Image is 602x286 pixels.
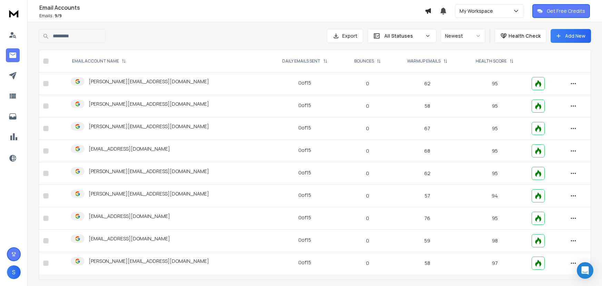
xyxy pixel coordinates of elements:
p: 0 [347,192,389,199]
p: [PERSON_NAME][EMAIL_ADDRESS][DOMAIN_NAME] [89,78,209,85]
p: [EMAIL_ADDRESS][DOMAIN_NAME] [89,235,170,242]
div: 0 of 15 [298,237,311,244]
td: 98 [462,230,528,252]
div: 0 of 15 [298,124,311,131]
td: 97 [462,252,528,275]
p: WARMUP EMAILS [407,58,441,64]
p: DAILY EMAILS SENT [282,58,320,64]
td: 57 [393,185,462,207]
p: HEALTH SCORE [476,58,507,64]
button: S [7,265,21,279]
td: 62 [393,73,462,95]
td: 95 [462,140,528,162]
td: 58 [393,252,462,275]
button: Newest [441,29,485,43]
div: 0 of 15 [298,79,311,86]
p: [PERSON_NAME][EMAIL_ADDRESS][DOMAIN_NAME] [89,258,209,265]
button: Add New [551,29,591,43]
div: 0 of 15 [298,147,311,154]
td: 95 [462,117,528,140]
p: Get Free Credits [547,8,585,15]
p: 0 [347,260,389,267]
p: [PERSON_NAME][EMAIL_ADDRESS][DOMAIN_NAME] [89,168,209,175]
p: [PERSON_NAME][EMAIL_ADDRESS][DOMAIN_NAME] [89,123,209,130]
p: [EMAIL_ADDRESS][DOMAIN_NAME] [89,145,170,152]
td: 76 [393,207,462,230]
div: 0 of 15 [298,259,311,266]
td: 95 [462,162,528,185]
button: Export [327,29,363,43]
p: 0 [347,215,389,222]
p: 0 [347,170,389,177]
p: Emails : [39,13,425,19]
div: 0 of 15 [298,214,311,221]
p: 0 [347,147,389,154]
p: All Statuses [384,32,422,39]
td: 95 [462,73,528,95]
button: Health Check [494,29,546,43]
h1: Email Accounts [39,3,425,12]
p: 0 [347,237,389,244]
p: My Workspace [460,8,496,15]
div: Open Intercom Messenger [577,262,593,279]
td: 95 [462,95,528,117]
div: EMAIL ACCOUNT NAME [72,58,126,64]
div: 0 of 15 [298,102,311,109]
p: Health Check [509,32,541,39]
p: 0 [347,80,389,87]
td: 62 [393,162,462,185]
td: 59 [393,230,462,252]
img: logo [7,7,21,20]
p: [PERSON_NAME][EMAIL_ADDRESS][DOMAIN_NAME] [89,190,209,197]
p: [EMAIL_ADDRESS][DOMAIN_NAME] [89,213,170,220]
p: BOUNCES [354,58,374,64]
span: 9 / 9 [55,13,62,19]
td: 94 [462,185,528,207]
p: 0 [347,125,389,132]
td: 95 [462,207,528,230]
td: 68 [393,140,462,162]
p: [PERSON_NAME][EMAIL_ADDRESS][DOMAIN_NAME] [89,101,209,107]
button: Get Free Credits [532,4,590,18]
div: 0 of 15 [298,192,311,199]
td: 67 [393,117,462,140]
p: 0 [347,103,389,109]
div: 0 of 15 [298,169,311,176]
td: 58 [393,95,462,117]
